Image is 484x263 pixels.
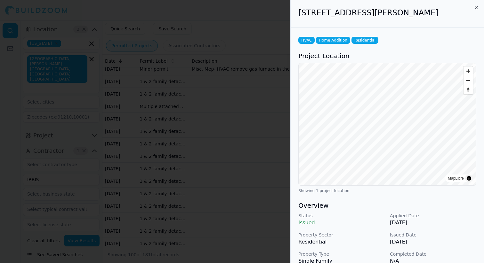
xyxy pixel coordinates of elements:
button: Zoom in [464,66,473,76]
p: Issued [298,219,385,227]
p: Residential [298,238,385,246]
p: Applied Date [390,213,476,219]
summary: Toggle attribution [465,174,473,182]
button: Zoom out [464,76,473,85]
canvas: Map [299,63,476,185]
h3: Overview [298,201,476,210]
p: Completed Date [390,251,476,257]
p: [DATE] [390,238,476,246]
span: HVAC [298,37,315,44]
p: [DATE] [390,219,476,227]
button: Reset bearing to north [464,85,473,94]
p: Property Sector [298,232,385,238]
span: Residential [351,37,378,44]
p: Issued Date [390,232,476,238]
p: Property Type [298,251,385,257]
a: MapLibre [448,176,464,181]
div: Showing 1 project location [298,188,476,193]
h3: Project Location [298,51,476,60]
span: Home Addition [316,37,350,44]
h2: [STREET_ADDRESS][PERSON_NAME] [298,8,476,18]
p: Status [298,213,385,219]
